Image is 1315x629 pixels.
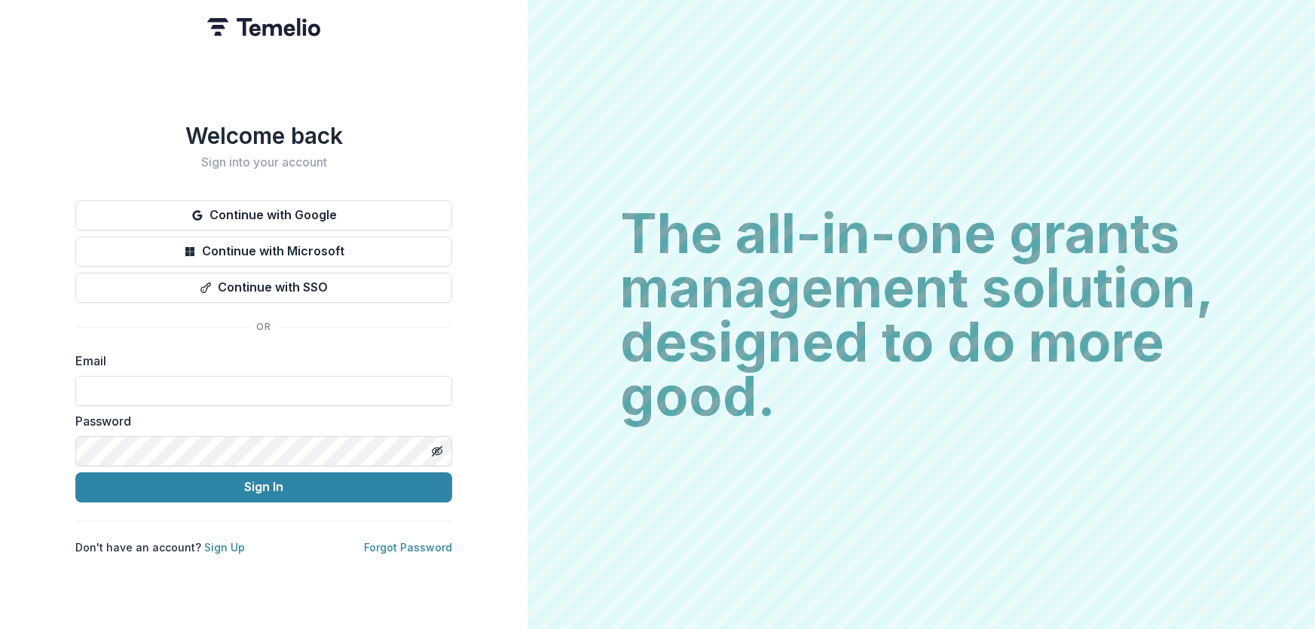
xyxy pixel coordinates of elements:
a: Sign Up [204,541,245,554]
h1: Welcome back [75,122,452,149]
p: Don't have an account? [75,539,245,555]
button: Continue with SSO [75,273,452,303]
img: Temelio [207,18,320,36]
a: Forgot Password [364,541,452,554]
label: Password [75,412,443,430]
button: Toggle password visibility [425,439,449,463]
h2: Sign into your account [75,155,452,169]
button: Continue with Google [75,200,452,231]
label: Email [75,352,443,370]
button: Sign In [75,472,452,502]
button: Continue with Microsoft [75,237,452,267]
